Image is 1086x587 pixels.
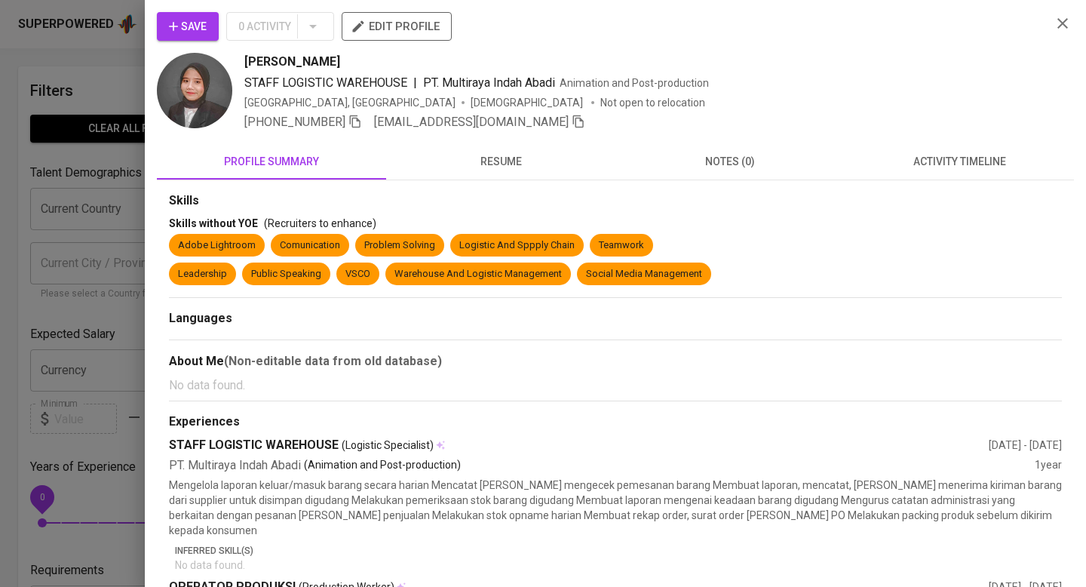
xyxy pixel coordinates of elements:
span: (Logistic Specialist) [342,438,434,453]
p: (Animation and Post-production) [304,457,461,475]
p: Inferred Skill(s) [175,544,1062,558]
span: PT. Multiraya Indah Abadi [423,75,555,90]
div: [GEOGRAPHIC_DATA], [GEOGRAPHIC_DATA] [244,95,456,110]
div: Adobe Lightroom [178,238,256,253]
div: Social Media Management [586,267,702,281]
div: VSCO [345,267,370,281]
span: [PERSON_NAME] [244,53,340,71]
span: edit profile [354,17,440,36]
button: Save [157,12,219,41]
div: Public Speaking [251,267,321,281]
span: activity timeline [854,152,1065,171]
div: 1 year [1035,457,1062,475]
p: No data found. [169,376,1062,395]
span: (Recruiters to enhance) [264,217,376,229]
img: c83f9b1f8148ce774bd203661f8bcad3.jpg [157,53,232,128]
div: Warehouse And Logistic Management [394,267,562,281]
div: Teamwork [599,238,644,253]
div: [DATE] - [DATE] [989,438,1062,453]
span: [DEMOGRAPHIC_DATA] [471,95,585,110]
p: Not open to relocation [600,95,705,110]
div: Leadership [178,267,227,281]
button: edit profile [342,12,452,41]
p: Mengelola laporan keluar/masuk barang secara harian Mencatat [PERSON_NAME] mengecek pemesanan bar... [169,478,1062,538]
span: | [413,74,417,92]
p: No data found. [175,558,1062,573]
a: edit profile [342,20,452,32]
div: PT. Multiraya Indah Abadi [169,457,1035,475]
b: (Non-editable data from old database) [224,354,442,368]
div: Logistic And Sppply Chain [459,238,575,253]
div: About Me [169,352,1062,370]
span: Skills without YOE [169,217,258,229]
div: STAFF LOGISTIC WAREHOUSE [169,437,989,454]
div: Skills [169,192,1062,210]
span: [PHONE_NUMBER] [244,115,345,129]
span: Save [169,17,207,36]
span: Animation and Post-production [560,77,709,89]
span: notes (0) [624,152,836,171]
span: resume [395,152,606,171]
div: Problem Solving [364,238,435,253]
span: [EMAIL_ADDRESS][DOMAIN_NAME] [374,115,569,129]
div: Languages [169,310,1062,327]
span: STAFF LOGISTIC WAREHOUSE [244,75,407,90]
div: Comunication [280,238,340,253]
div: Experiences [169,413,1062,431]
span: profile summary [166,152,377,171]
